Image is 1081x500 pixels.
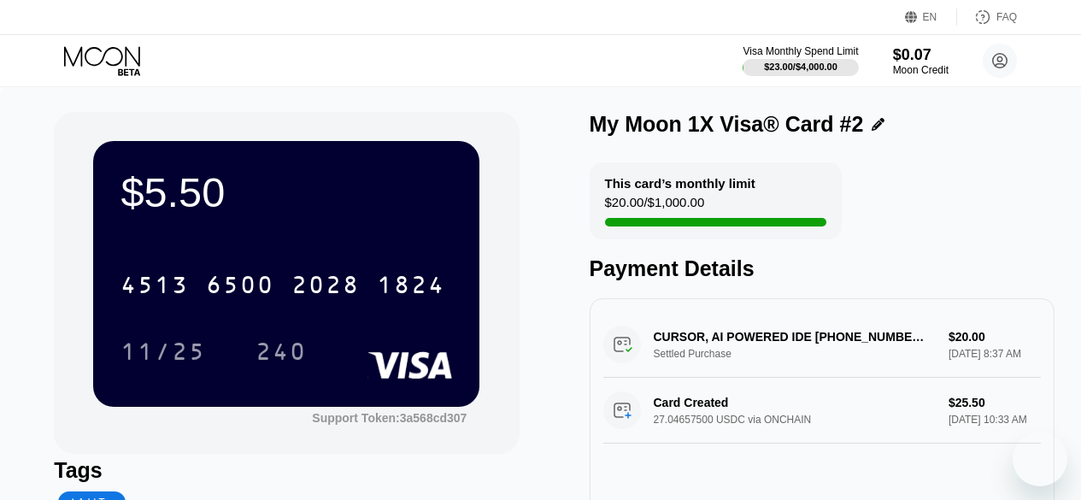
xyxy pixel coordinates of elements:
[743,45,858,57] div: Visa Monthly Spend Limit
[905,9,957,26] div: EN
[120,340,206,368] div: 11/25
[957,9,1017,26] div: FAQ
[590,256,1055,281] div: Payment Details
[110,263,455,306] div: 4513650020281824
[764,62,837,72] div: $23.00 / $4,000.00
[923,11,937,23] div: EN
[605,176,755,191] div: This card’s monthly limit
[256,340,307,368] div: 240
[312,411,467,425] div: Support Token:3a568cd307
[893,46,949,64] div: $0.07
[893,46,949,76] div: $0.07Moon Credit
[377,274,445,301] div: 1824
[743,45,858,76] div: Visa Monthly Spend Limit$23.00/$4,000.00
[605,195,705,218] div: $20.00 / $1,000.00
[206,274,274,301] div: 6500
[590,112,864,137] div: My Moon 1X Visa® Card #2
[243,330,320,373] div: 240
[54,458,519,483] div: Tags
[893,64,949,76] div: Moon Credit
[312,411,467,425] div: Support Token: 3a568cd307
[291,274,360,301] div: 2028
[996,11,1017,23] div: FAQ
[1013,432,1067,486] iframe: Button to launch messaging window
[120,274,189,301] div: 4513
[120,168,452,216] div: $5.50
[108,330,219,373] div: 11/25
